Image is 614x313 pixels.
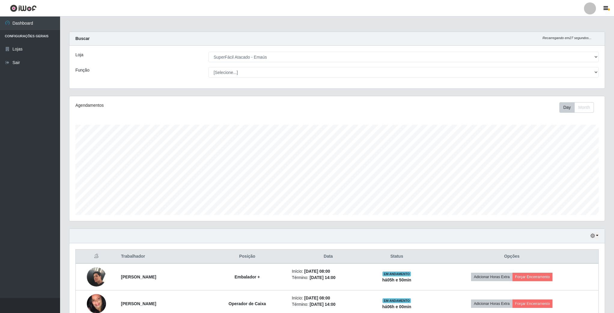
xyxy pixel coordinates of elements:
[117,250,206,264] th: Trabalhador
[574,102,594,113] button: Month
[87,264,106,290] img: 1736084148883.jpeg
[206,250,288,264] th: Posição
[382,278,412,282] strong: há 05 h e 50 min
[121,275,156,279] strong: [PERSON_NAME]
[559,102,575,113] button: Day
[512,273,553,281] button: Forçar Encerramento
[425,250,599,264] th: Opções
[512,299,553,308] button: Forçar Encerramento
[559,102,599,113] div: Toolbar with button groups
[471,273,512,281] button: Adicionar Horas Extra
[292,275,365,281] li: Término:
[292,295,365,301] li: Início:
[382,272,411,276] span: EM ANDAMENTO
[75,36,90,41] strong: Buscar
[75,67,90,73] label: Função
[292,268,365,275] li: Início:
[75,102,288,109] div: Agendamentos
[543,36,591,40] i: Recarregando em 27 segundos...
[75,52,83,58] label: Loja
[10,5,37,12] img: CoreUI Logo
[292,301,365,308] li: Término:
[471,299,512,308] button: Adicionar Horas Extra
[235,275,260,279] strong: Embalador +
[382,304,412,309] strong: há 06 h e 00 min
[304,296,330,300] time: [DATE] 08:00
[310,275,336,280] time: [DATE] 14:00
[229,301,266,306] strong: Operador de Caixa
[368,250,425,264] th: Status
[288,250,368,264] th: Data
[382,298,411,303] span: EM ANDAMENTO
[559,102,594,113] div: First group
[304,269,330,274] time: [DATE] 08:00
[310,302,336,307] time: [DATE] 14:00
[121,301,156,306] strong: [PERSON_NAME]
